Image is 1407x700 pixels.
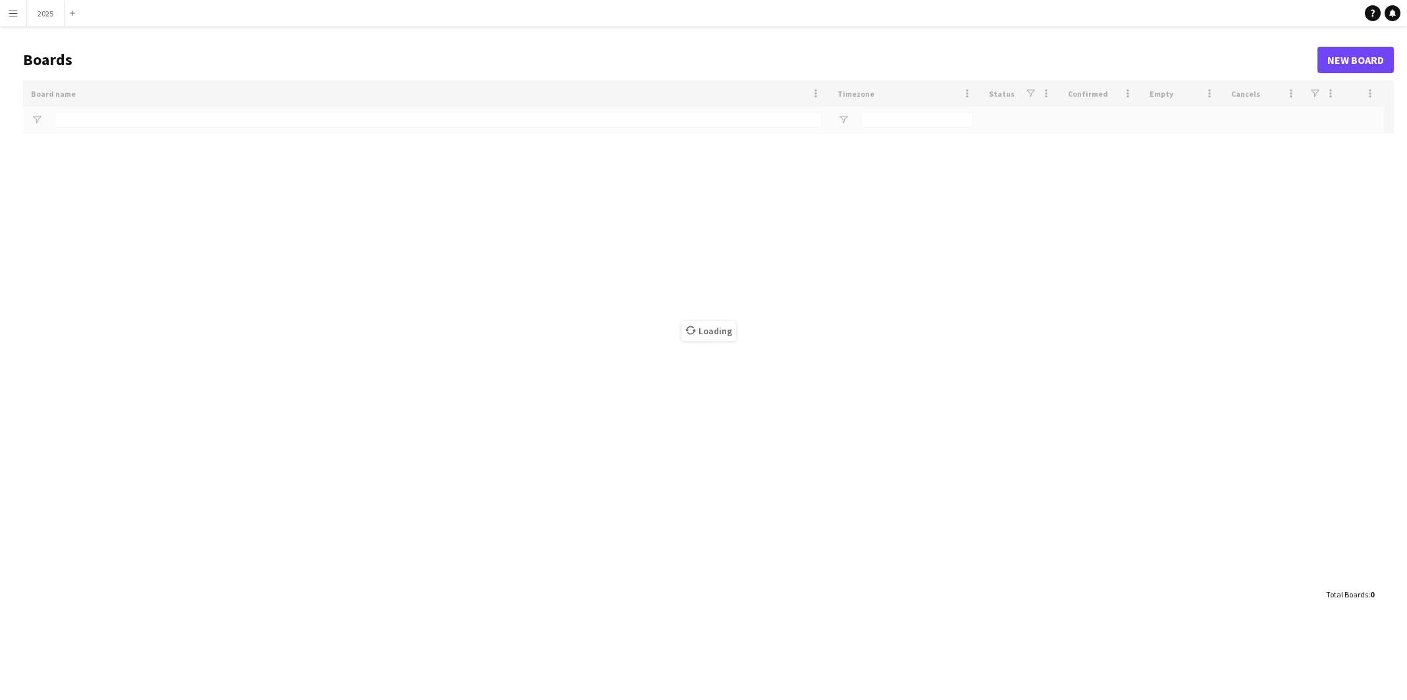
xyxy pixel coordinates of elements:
span: Total Boards [1326,589,1368,599]
span: Loading [681,321,736,341]
span: 0 [1370,589,1374,599]
h1: Boards [23,50,1317,70]
div: : [1326,582,1374,607]
a: New Board [1317,47,1394,73]
button: 2025 [27,1,65,26]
